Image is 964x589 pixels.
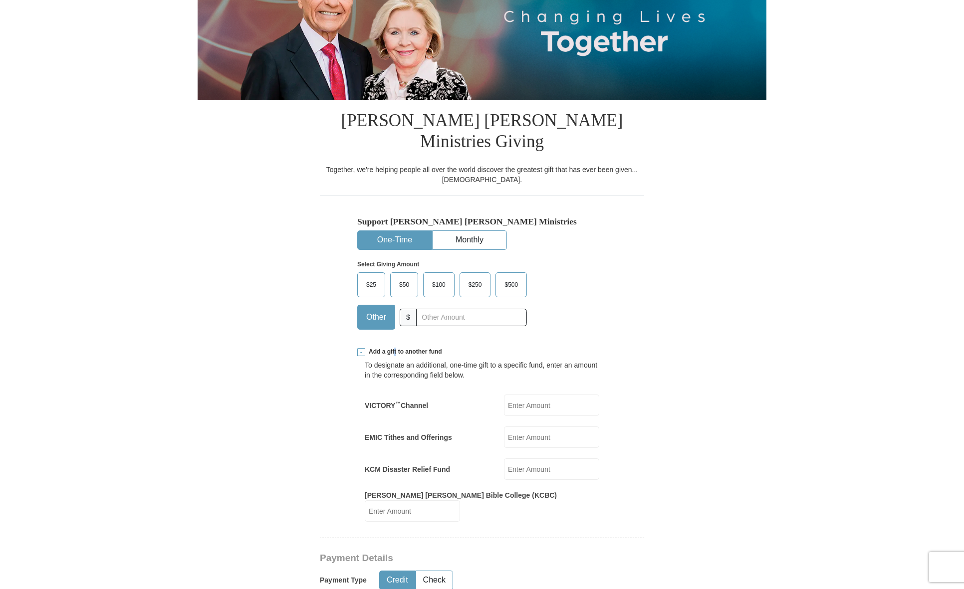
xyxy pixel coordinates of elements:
[365,400,428,410] label: VICTORY Channel
[395,400,401,406] sup: ™
[361,310,391,325] span: Other
[357,261,419,268] strong: Select Giving Amount
[365,464,450,474] label: KCM Disaster Relief Fund
[365,500,460,522] input: Enter Amount
[504,394,599,416] input: Enter Amount
[394,277,414,292] span: $50
[357,216,607,227] h5: Support [PERSON_NAME] [PERSON_NAME] Ministries
[361,277,381,292] span: $25
[365,348,442,356] span: Add a gift to another fund
[365,360,599,380] div: To designate an additional, one-time gift to a specific fund, enter an amount in the correspondin...
[365,490,557,500] label: [PERSON_NAME] [PERSON_NAME] Bible College (KCBC)
[365,432,452,442] label: EMIC Tithes and Offerings
[464,277,487,292] span: $250
[320,576,367,585] h5: Payment Type
[499,277,523,292] span: $500
[433,231,506,249] button: Monthly
[416,309,527,326] input: Other Amount
[504,458,599,480] input: Enter Amount
[400,309,417,326] span: $
[320,553,574,564] h3: Payment Details
[427,277,451,292] span: $100
[358,231,432,249] button: One-Time
[320,100,644,165] h1: [PERSON_NAME] [PERSON_NAME] Ministries Giving
[504,426,599,448] input: Enter Amount
[320,165,644,185] div: Together, we're helping people all over the world discover the greatest gift that has ever been g...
